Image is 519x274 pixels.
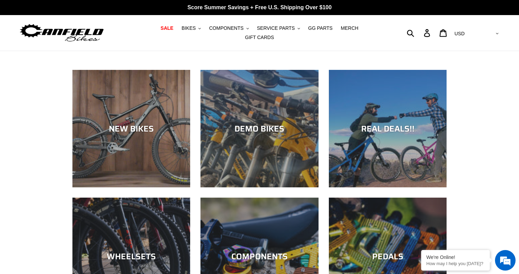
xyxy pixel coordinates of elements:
[341,25,358,31] span: MERCH
[329,124,447,134] div: REAL DEALS!!
[72,124,190,134] div: NEW BIKES
[308,25,333,31] span: GG PARTS
[245,35,274,40] span: GIFT CARDS
[305,24,336,33] a: GG PARTS
[72,70,190,187] a: NEW BIKES
[242,33,278,42] a: GIFT CARDS
[206,24,252,33] button: COMPONENTS
[411,25,428,40] input: Search
[178,24,204,33] button: BIKES
[200,124,318,134] div: DEMO BIKES
[329,252,447,262] div: PEDALS
[200,70,318,187] a: DEMO BIKES
[200,252,318,262] div: COMPONENTS
[426,254,485,260] div: We're Online!
[72,252,190,262] div: WHEELSETS
[337,24,362,33] a: MERCH
[182,25,196,31] span: BIKES
[161,25,173,31] span: SALE
[426,261,485,266] p: How may I help you today?
[329,70,447,187] a: REAL DEALS!!
[257,25,295,31] span: SERVICE PARTS
[209,25,243,31] span: COMPONENTS
[19,22,105,44] img: Canfield Bikes
[157,24,177,33] a: SALE
[253,24,303,33] button: SERVICE PARTS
